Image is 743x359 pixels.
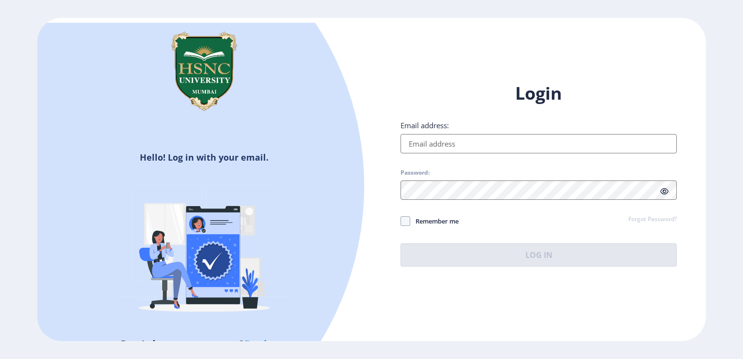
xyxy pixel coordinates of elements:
[119,167,289,336] img: Verified-rafiki.svg
[45,336,364,352] h5: Don't have an account?
[401,243,677,267] button: Log In
[401,82,677,105] h1: Login
[628,215,677,224] a: Forgot Password?
[156,23,253,120] img: hsnc.png
[401,120,449,130] label: Email address:
[401,134,677,153] input: Email address
[401,169,430,177] label: Password:
[410,215,459,227] span: Remember me
[244,337,288,351] a: Register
